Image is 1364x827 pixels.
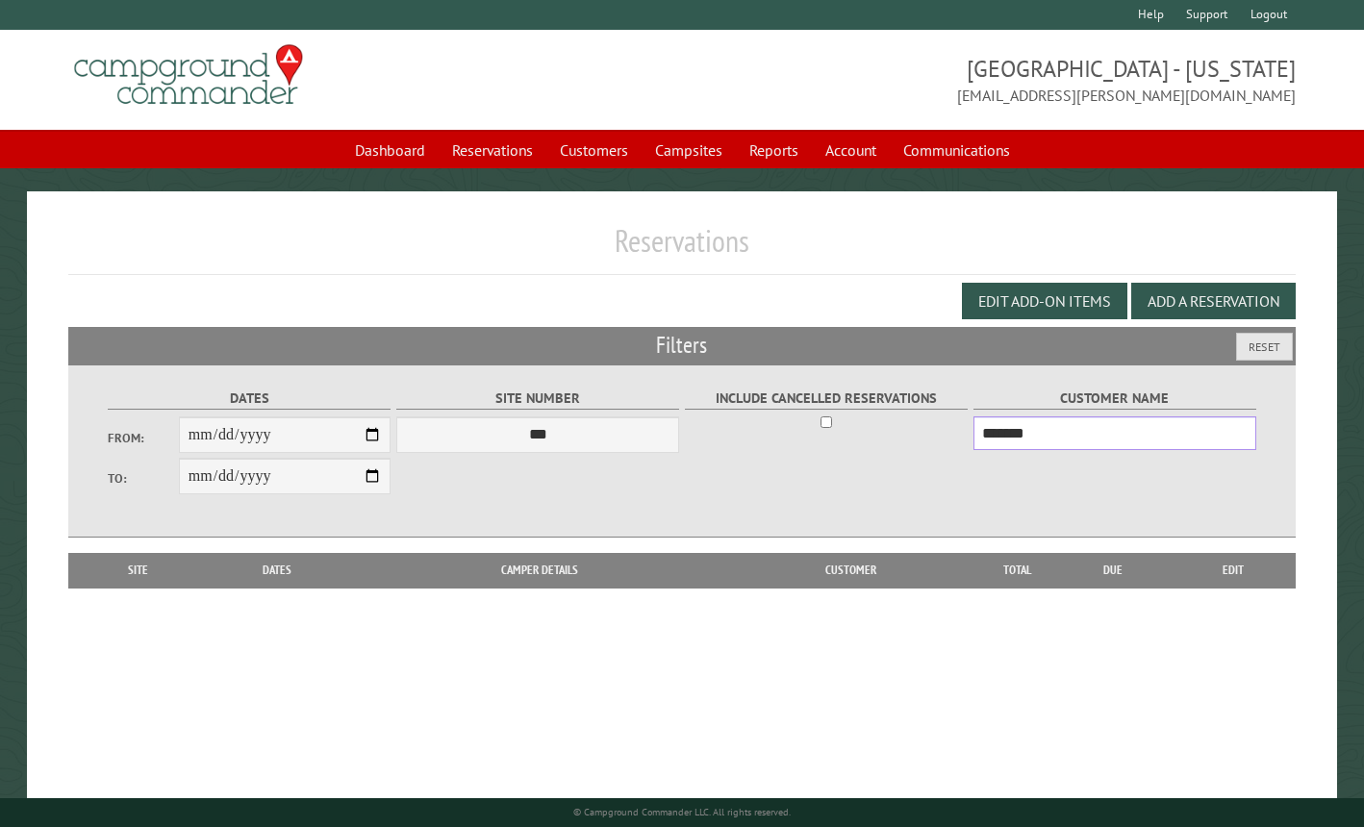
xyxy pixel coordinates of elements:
a: Reports [738,132,810,168]
a: Communications [892,132,1022,168]
th: Customer [723,553,978,588]
th: Camper Details [356,553,723,588]
th: Edit [1172,553,1296,588]
label: Site Number [396,388,679,410]
a: Campsites [644,132,734,168]
span: [GEOGRAPHIC_DATA] - [US_STATE] [EMAIL_ADDRESS][PERSON_NAME][DOMAIN_NAME] [682,53,1296,107]
button: Edit Add-on Items [962,283,1127,319]
a: Reservations [441,132,544,168]
small: © Campground Commander LLC. All rights reserved. [573,806,791,818]
a: Account [814,132,888,168]
label: Include Cancelled Reservations [685,388,968,410]
button: Add a Reservation [1131,283,1296,319]
h2: Filters [68,327,1296,363]
label: Dates [108,388,391,410]
label: From: [108,429,178,447]
th: Dates [198,553,356,588]
th: Due [1055,553,1172,588]
h1: Reservations [68,222,1296,275]
th: Total [978,553,1055,588]
img: Campground Commander [68,38,309,113]
button: Reset [1236,333,1293,361]
th: Site [78,553,198,588]
label: To: [108,469,178,488]
a: Customers [548,132,640,168]
label: Customer Name [973,388,1256,410]
a: Dashboard [343,132,437,168]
